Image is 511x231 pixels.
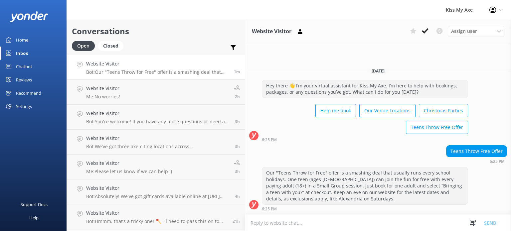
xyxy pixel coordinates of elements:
h4: Website Visitor [86,209,228,217]
button: Our Venue Locations [359,104,416,117]
strong: 6:25 PM [490,160,505,164]
div: Oct 02 2025 06:25pm (UTC +10:00) Australia/Sydney [262,206,468,211]
div: Reviews [16,73,32,86]
h4: Website Visitor [86,85,120,92]
div: Chatbot [16,60,32,73]
span: Oct 01 2025 09:08pm (UTC +10:00) Australia/Sydney [233,218,240,224]
a: Website VisitorBot:Hmmm, that’s a tricky one! 🪓 I’ll need to pass this on to the Customer Service... [67,204,245,229]
p: Bot: Absolutely! We've got gift cards available online at [URL][DOMAIN_NAME] or you can grab one ... [86,193,230,199]
div: Inbox [16,47,28,60]
div: Closed [98,41,123,51]
strong: 6:25 PM [262,207,277,211]
p: Me: Please let us know if we can help :) [86,169,172,174]
div: Assign User [448,26,504,37]
button: Teens Throw Free Offer [406,121,468,134]
p: Bot: You're welcome! If you have any more questions or need a hand with anything else, just give ... [86,119,230,125]
div: Settings [16,100,32,113]
h4: Website Visitor [86,160,172,167]
p: Me: No worries! [86,94,120,100]
span: Assign user [451,28,477,35]
button: Help me book [315,104,356,117]
h4: Website Visitor [86,184,230,192]
p: Bot: Our "Teens Throw for Free" offer is a smashing deal that usually runs every school holidays.... [86,69,229,75]
a: Website VisitorBot:You're welcome! If you have any more questions or need a hand with anything el... [67,105,245,130]
a: Website VisitorBot:We've got three axe-citing locations across [GEOGRAPHIC_DATA] where you can un... [67,130,245,155]
div: Oct 02 2025 06:25pm (UTC +10:00) Australia/Sydney [262,137,468,142]
strong: 6:25 PM [262,138,277,142]
h4: Website Visitor [86,110,230,117]
h4: Website Visitor [86,60,229,67]
div: Hey there 👋 I’m your virtual assistant for Kiss My Axe. I’m here to help with bookings, packages,... [262,80,468,98]
div: Home [16,33,28,47]
a: Website VisitorBot:Absolutely! We've got gift cards available online at [URL][DOMAIN_NAME] or you... [67,179,245,204]
span: Oct 02 2025 06:25pm (UTC +10:00) Australia/Sydney [234,69,240,74]
span: Oct 02 2025 03:22pm (UTC +10:00) Australia/Sydney [235,119,240,124]
img: yonder-white-logo.png [10,11,48,22]
h2: Conversations [72,25,240,38]
div: Open [72,41,95,51]
a: Website VisitorBot:Our "Teens Throw for Free" offer is a smashing deal that usually runs every sc... [67,55,245,80]
h3: Website Visitor [252,27,291,36]
p: Bot: We've got three axe-citing locations across [GEOGRAPHIC_DATA] where you can unleash your inn... [86,144,230,150]
span: Oct 02 2025 02:16pm (UTC +10:00) Australia/Sydney [235,193,240,199]
span: Oct 02 2025 04:17pm (UTC +10:00) Australia/Sydney [235,94,240,99]
div: Recommend [16,86,41,100]
a: Open [72,42,98,49]
h4: Website Visitor [86,135,230,142]
span: Oct 02 2025 03:20pm (UTC +10:00) Australia/Sydney [235,144,240,149]
div: Help [29,211,39,224]
div: Teens Throw Free Offer [446,146,507,157]
p: Bot: Hmmm, that’s a tricky one! 🪓 I’ll need to pass this on to the Customer Service Team — someon... [86,218,228,224]
a: Website VisitorMe:Please let us know if we can help :)3h [67,155,245,179]
span: Oct 02 2025 03:05pm (UTC +10:00) Australia/Sydney [235,169,240,174]
div: Support Docs [21,198,48,211]
button: Christmas Parties [419,104,468,117]
div: Oct 02 2025 06:25pm (UTC +10:00) Australia/Sydney [446,159,507,164]
span: [DATE] [368,68,389,74]
a: Closed [98,42,127,49]
div: Our "Teens Throw for Free" offer is a smashing deal that usually runs every school holidays. One ... [262,167,468,204]
a: Website VisitorMe:No worries!2h [67,80,245,105]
